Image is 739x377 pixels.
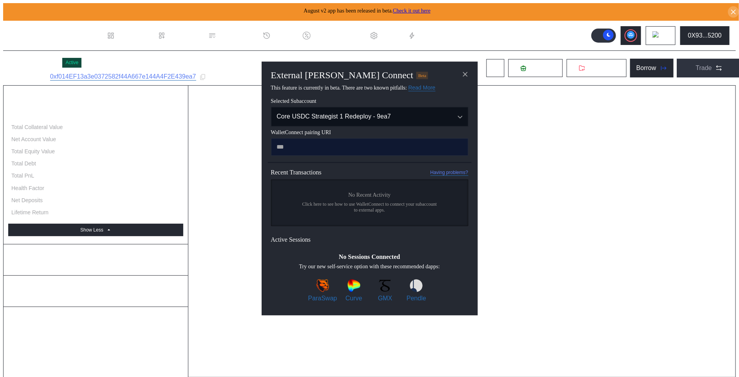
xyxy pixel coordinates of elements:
span: Try our new self-service option with these recommended dapps: [299,264,440,270]
div: Loading ... [9,56,59,70]
span: No Recent Activity [348,192,390,199]
span: No Sessions Connected [339,254,400,261]
div: Total Debt [11,160,36,167]
img: ParaSwap [316,280,329,292]
a: Check it out here [393,8,430,14]
a: GMXGMX [370,280,399,302]
a: No Recent ActivityClick here to see how to use WalletConnect to connect your subaccount to extern... [271,180,468,226]
div: Permissions [219,32,253,39]
span: GMX [378,295,392,302]
span: Pendle [407,295,426,302]
div: Total Account Balance [11,111,65,118]
span: Recent Transactions [271,169,322,176]
div: - [183,124,186,131]
a: CurveCurve [340,280,369,302]
span: August v2 app has been released in beta. [304,8,431,14]
span: Deposit [529,65,551,72]
span: Withdraw [588,65,614,72]
div: Subaccount ID: [9,74,47,80]
img: chain logo [652,31,661,40]
img: Curve [348,280,360,292]
div: - [183,172,186,179]
div: History [274,32,293,39]
span: This feature is currently in beta. There are two known pitfalls: [271,85,435,91]
img: GMX [379,280,391,292]
img: Pendle [410,280,423,292]
div: - [183,209,186,216]
div: Admin [381,32,399,39]
span: Active Sessions [271,237,311,244]
a: 0xf014EF13a3e0372582f44A667e144A4F2E439ea7 [50,73,196,81]
div: Dashboard [118,32,148,39]
a: Read More [408,85,435,92]
span: Curve [345,295,362,302]
a: PendlePendle [402,280,431,302]
div: Core USDC Strategist 1 Redeploy - 9ea7 [277,113,442,120]
div: Borrow [636,65,656,72]
div: Net Deposits [11,197,43,204]
div: Beta [416,72,428,79]
span: ParaSwap [308,295,337,302]
button: Open menu [271,107,468,127]
a: ParaSwapParaSwap [308,280,337,302]
div: - [183,160,186,167]
span: Selected Subaccount [271,99,468,105]
div: Health Factor [11,185,44,192]
div: Total Collateral Value [11,124,63,131]
div: Loan Book [169,32,199,39]
div: Automations [419,32,454,39]
div: Account Balance [8,252,183,267]
div: Total PnL [11,172,34,179]
div: Aggregate Debt [8,284,183,299]
div: - [183,148,186,155]
div: Show Less [80,227,103,233]
div: 0X93...5200 [688,32,722,39]
div: - [183,136,186,143]
div: Discount Factors [314,32,361,39]
div: Lifetime Return [11,209,49,216]
h2: External [PERSON_NAME] Connect [271,70,414,81]
div: Trade [696,65,712,72]
div: - [183,197,186,204]
div: Account Summary [8,93,183,109]
button: close modal [459,68,472,81]
a: Having problems? [430,170,468,176]
div: - [183,185,186,192]
div: Active [65,60,78,65]
div: Total Equity Value [11,148,55,155]
span: Click here to see how to use WalletConnect to connect your subaccount to external apps. [302,202,437,214]
span: WalletConnect pairing URI [271,130,468,136]
div: - [183,111,186,118]
div: Net Account Value [11,136,56,143]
